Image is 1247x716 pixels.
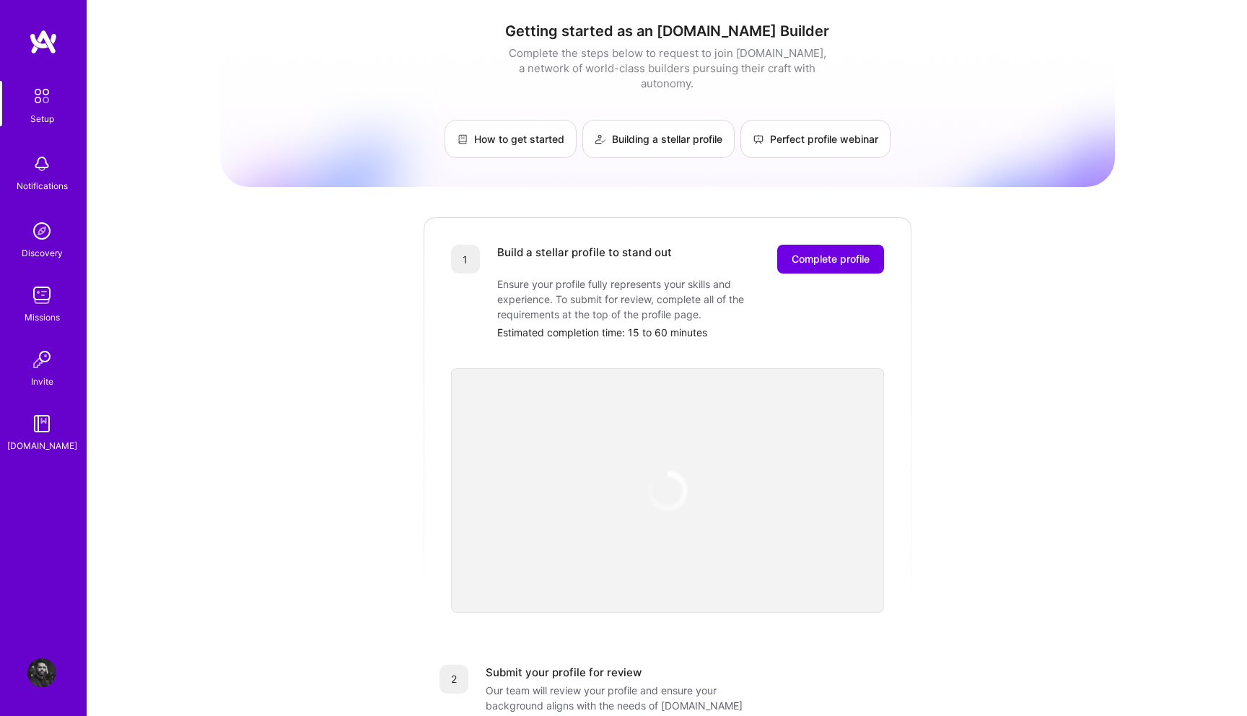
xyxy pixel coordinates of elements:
img: setup [27,81,57,111]
div: [DOMAIN_NAME] [7,438,77,453]
img: Perfect profile webinar [753,134,764,145]
iframe: video [451,368,884,613]
span: Complete profile [792,252,870,266]
div: Build a stellar profile to stand out [497,245,672,274]
div: 2 [439,665,468,694]
img: guide book [27,409,56,438]
button: Complete profile [777,245,884,274]
img: Invite [27,345,56,374]
div: Discovery [22,245,63,261]
img: Building a stellar profile [595,134,606,145]
img: User Avatar [27,658,56,687]
div: Ensure your profile fully represents your skills and experience. To submit for review, complete a... [497,276,786,322]
img: bell [27,149,56,178]
a: User Avatar [24,658,60,687]
div: Setup [30,111,54,126]
img: loading [640,463,695,518]
img: How to get started [457,134,468,145]
div: Missions [25,310,60,325]
img: teamwork [27,281,56,310]
img: discovery [27,217,56,245]
img: logo [29,29,58,55]
a: Building a stellar profile [582,120,735,158]
div: Invite [31,374,53,389]
a: Perfect profile webinar [740,120,891,158]
h1: Getting started as an [DOMAIN_NAME] Builder [220,22,1115,40]
div: Submit your profile for review [486,665,642,680]
div: Complete the steps below to request to join [DOMAIN_NAME], a network of world-class builders purs... [505,45,830,91]
a: How to get started [445,120,577,158]
div: 1 [451,245,480,274]
div: Notifications [17,178,68,193]
div: Estimated completion time: 15 to 60 minutes [497,325,884,340]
